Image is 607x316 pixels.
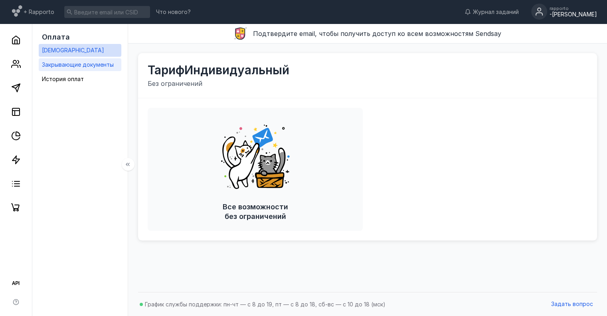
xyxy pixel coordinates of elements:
span: Закрывающие документы [42,61,114,68]
span: Задать вопрос [551,301,593,308]
span: + Rapporto [24,8,54,16]
button: Задать вопрос [547,298,597,310]
span: Все возможности без ограничений [223,203,288,221]
span: Оплата [42,33,70,41]
a: Что нового? [152,9,195,15]
span: Журнал заданий [473,8,519,16]
a: Закрывающие документы [39,58,121,71]
span: [DEMOGRAPHIC_DATA] [42,47,104,54]
span: График службы поддержки: пн-чт — с 8 до 19, пт — с 8 до 18, сб-вс — с 10 до 18 (мск) [145,301,386,308]
span: Что нового? [156,9,191,15]
span: Подтвердите email, чтобы получить доступ ко всем возможностям Sendsay [253,30,501,38]
div: rapporto [550,6,597,11]
a: История оплат [39,73,121,85]
a: + Rapporto [12,4,54,20]
span: Тариф Индивидуальный [148,63,289,77]
span: История оплат [42,76,84,82]
div: -[PERSON_NAME] [550,11,597,18]
span: Без ограничений [148,79,289,88]
input: Введите email или CSID [64,6,150,18]
a: Журнал заданий [461,8,523,16]
a: [DEMOGRAPHIC_DATA] [39,44,121,57]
